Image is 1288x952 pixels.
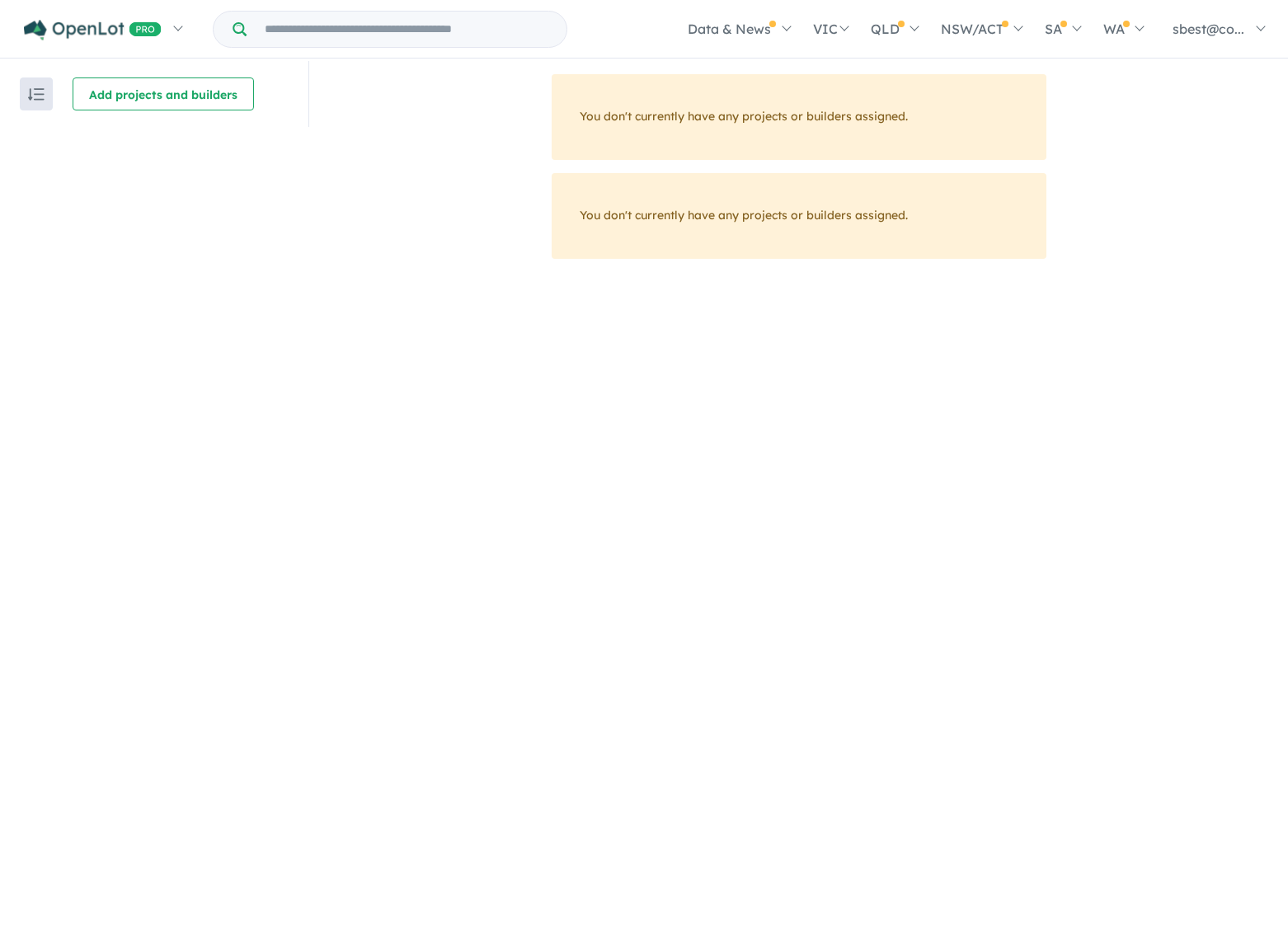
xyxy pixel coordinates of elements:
img: sort.svg [28,88,45,101]
img: Openlot PRO Logo White [24,20,162,40]
span: sbest@co... [1173,21,1244,37]
button: Add projects and builders [73,77,254,110]
div: You don't currently have any projects or builders assigned. [552,74,1046,160]
input: Try estate name, suburb, builder or developer [250,12,563,47]
div: You don't currently have any projects or builders assigned. [552,173,1046,259]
